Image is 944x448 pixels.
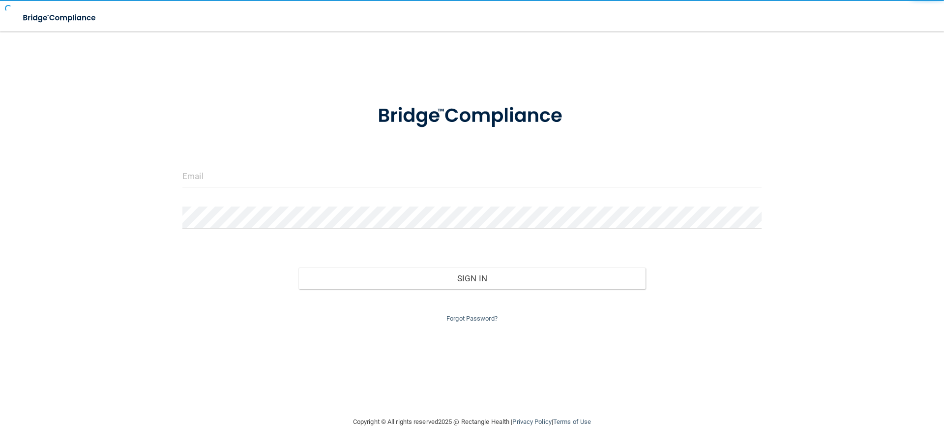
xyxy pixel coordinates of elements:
a: Terms of Use [553,418,591,425]
img: bridge_compliance_login_screen.278c3ca4.svg [15,8,105,28]
a: Privacy Policy [512,418,551,425]
input: Email [182,165,762,187]
img: bridge_compliance_login_screen.278c3ca4.svg [357,90,587,142]
button: Sign In [298,268,646,289]
a: Forgot Password? [446,315,498,322]
div: Copyright © All rights reserved 2025 @ Rectangle Health | | [293,406,651,438]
